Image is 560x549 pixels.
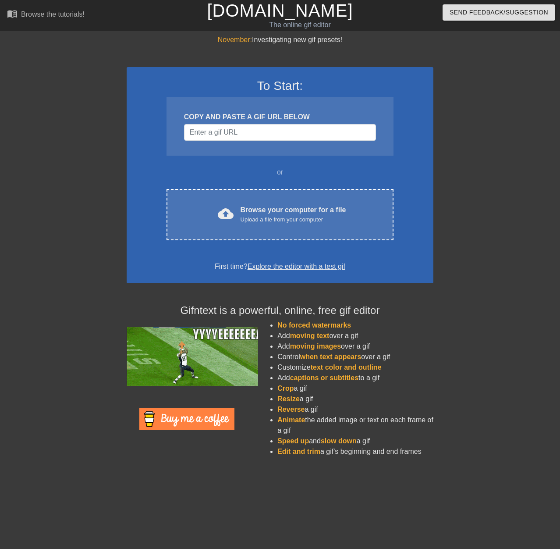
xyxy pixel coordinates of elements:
[277,321,351,329] span: No forced watermarks
[443,4,555,21] button: Send Feedback/Suggestion
[218,36,252,43] span: November:
[277,331,433,341] li: Add over a gif
[139,408,234,430] img: Buy Me A Coffee
[277,362,433,373] li: Customize
[277,404,433,415] li: a gif
[248,263,345,270] a: Explore the editor with a test gif
[277,394,433,404] li: a gif
[290,374,358,381] span: captions or subtitles
[277,436,433,446] li: and a gif
[149,167,411,178] div: or
[290,342,341,350] span: moving images
[300,353,362,360] span: when text appears
[277,373,433,383] li: Add to a gif
[184,112,376,122] div: COPY AND PASTE A GIF URL BELOW
[127,327,258,386] img: football_small.gif
[277,395,300,403] span: Resize
[321,437,357,445] span: slow down
[277,352,433,362] li: Control over a gif
[241,215,346,224] div: Upload a file from your computer
[138,261,422,272] div: First time?
[290,332,330,339] span: moving text
[311,364,382,371] span: text color and outline
[7,8,18,19] span: menu_book
[21,11,85,18] div: Browse the tutorials!
[277,385,294,392] span: Crop
[127,35,433,45] div: Investigating new gif presets!
[277,341,433,352] li: Add over a gif
[277,446,433,457] li: a gif's beginning and end frames
[138,78,422,93] h3: To Start:
[207,1,353,20] a: [DOMAIN_NAME]
[127,304,433,317] h4: Gifntext is a powerful, online, free gif editor
[241,205,346,224] div: Browse your computer for a file
[191,20,409,30] div: The online gif editor
[277,437,309,445] span: Speed up
[277,406,305,413] span: Reverse
[218,206,234,221] span: cloud_upload
[277,448,320,455] span: Edit and trim
[277,415,433,436] li: the added image or text on each frame of a gif
[277,416,305,424] span: Animate
[450,7,548,18] span: Send Feedback/Suggestion
[184,124,376,141] input: Username
[7,8,85,22] a: Browse the tutorials!
[277,383,433,394] li: a gif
